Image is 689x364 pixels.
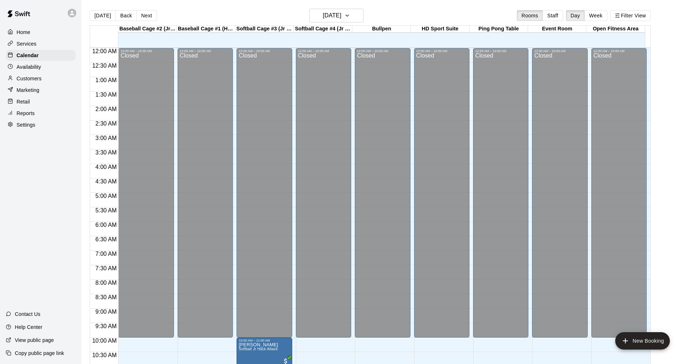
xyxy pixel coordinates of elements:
[118,26,177,33] div: Baseball Cage #2 (Jr Hack Attack)
[94,149,119,156] span: 3:30 AM
[532,48,587,338] div: 12:00 AM – 10:00 AM: Closed
[94,120,119,127] span: 2:30 AM
[584,10,607,21] button: Week
[94,92,119,98] span: 1:30 AM
[294,26,352,33] div: Softball Cage #4 (Jr Hack Attack)
[90,10,116,21] button: [DATE]
[528,26,587,33] div: Event Room
[534,49,585,53] div: 12:00 AM – 10:00 AM
[594,49,645,53] div: 12:00 AM – 10:00 AM
[94,222,119,228] span: 6:00 AM
[543,10,563,21] button: Staff
[90,48,119,54] span: 12:00 AM
[6,73,76,84] a: Customers
[136,10,157,21] button: Next
[15,350,64,357] p: Copy public page link
[594,53,645,340] div: Closed
[94,164,119,170] span: 4:00 AM
[120,49,171,53] div: 12:00 AM – 10:00 AM
[6,62,76,72] a: Availability
[17,40,37,47] p: Services
[357,53,408,340] div: Closed
[298,49,349,53] div: 12:00 AM – 10:00 AM
[94,77,119,83] span: 1:00 AM
[309,9,363,22] button: [DATE]
[15,323,42,331] p: Help Center
[94,207,119,213] span: 5:30 AM
[94,135,119,141] span: 3:00 AM
[94,106,119,112] span: 2:00 AM
[94,251,119,257] span: 7:00 AM
[6,27,76,38] a: Home
[610,10,651,21] button: Filter View
[17,121,35,128] p: Settings
[15,310,41,318] p: Contact Us
[475,49,526,53] div: 12:00 AM – 10:00 AM
[475,53,526,340] div: Closed
[178,48,233,338] div: 12:00 AM – 10:00 AM: Closed
[94,236,119,242] span: 6:30 AM
[6,85,76,96] a: Marketing
[17,52,39,59] p: Calendar
[239,347,278,351] span: Softball Jr Hack Attack
[239,339,290,342] div: 10:00 AM – 11:00 AM
[15,337,54,344] p: View public page
[17,110,35,117] p: Reports
[120,53,171,340] div: Closed
[118,48,174,338] div: 12:00 AM – 10:00 AM: Closed
[94,265,119,271] span: 7:30 AM
[298,53,349,340] div: Closed
[566,10,585,21] button: Day
[94,294,119,300] span: 8:30 AM
[6,50,76,61] a: Calendar
[90,63,119,69] span: 12:30 AM
[6,119,76,130] a: Settings
[615,332,670,350] button: add
[17,29,30,36] p: Home
[586,26,645,33] div: Open Fitness Area
[115,10,137,21] button: Back
[473,48,528,338] div: 12:00 AM – 10:00 AM: Closed
[90,338,119,344] span: 10:00 AM
[352,26,411,33] div: Bullpen
[6,108,76,119] a: Reports
[180,49,231,53] div: 12:00 AM – 10:00 AM
[94,309,119,315] span: 9:00 AM
[591,48,647,338] div: 12:00 AM – 10:00 AM: Closed
[239,49,290,53] div: 12:00 AM – 10:00 AM
[17,63,41,71] p: Availability
[94,178,119,185] span: 4:30 AM
[517,10,543,21] button: Rooms
[237,48,292,338] div: 12:00 AM – 10:00 AM: Closed
[17,75,42,82] p: Customers
[17,86,39,94] p: Marketing
[323,10,341,21] h6: [DATE]
[414,48,469,338] div: 12:00 AM – 10:00 AM: Closed
[177,26,235,33] div: Baseball Cage #1 (Hack Attack)
[235,26,294,33] div: Softball Cage #3 (Jr Hack Attack)
[416,49,467,53] div: 12:00 AM – 10:00 AM
[6,96,76,107] a: Retail
[534,53,585,340] div: Closed
[239,53,290,340] div: Closed
[94,323,119,329] span: 9:30 AM
[355,48,410,338] div: 12:00 AM – 10:00 AM: Closed
[94,193,119,199] span: 5:00 AM
[180,53,231,340] div: Closed
[416,53,467,340] div: Closed
[94,280,119,286] span: 8:00 AM
[469,26,528,33] div: Ping Pong Table
[6,38,76,49] a: Services
[17,98,30,105] p: Retail
[411,26,469,33] div: HD Sport Suite
[90,352,119,358] span: 10:30 AM
[357,49,408,53] div: 12:00 AM – 10:00 AM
